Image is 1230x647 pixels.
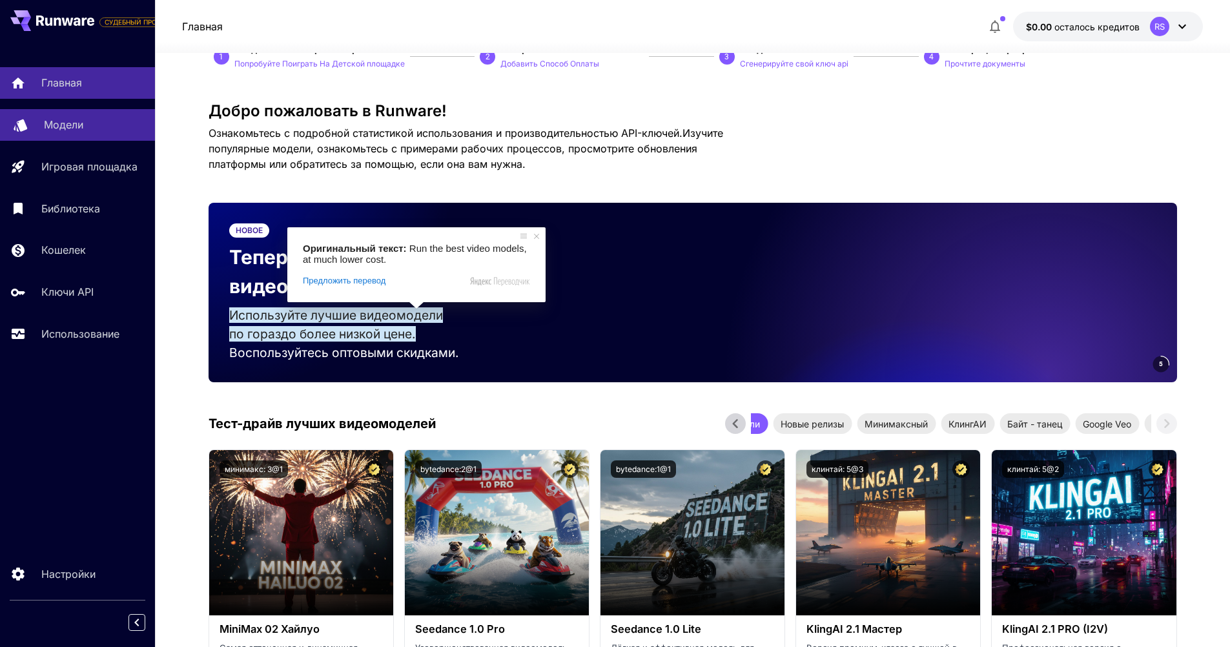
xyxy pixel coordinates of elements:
[220,460,288,478] button: минимакс: 3@1
[1002,622,1108,635] ya-tr-span: KlingAI 2.1 PRO (I2V)
[773,413,852,434] div: Новые релизы
[600,450,784,615] img: альт
[128,614,145,631] button: Свернуть боковую панель
[365,460,383,478] button: Сертифицированная модель — протестирована для обеспечения максимальной производительности и имеет...
[1007,418,1062,429] ya-tr-span: Байт - танец
[303,243,407,254] span: Оригинальный текст:
[234,59,405,68] ya-tr-span: Попробуйте Поиграть На Детской площадке
[220,622,320,635] ya-tr-span: MiniMax 02 Хайлуо
[952,460,970,478] button: Сертифицированная модель — протестирована для обеспечения максимальной производительности и имеет...
[405,450,589,615] img: альт
[41,285,94,298] ya-tr-span: Ключи API
[486,51,490,63] p: 2
[44,118,83,131] ya-tr-span: Модели
[420,464,477,474] ya-tr-span: bytedance:2@1
[1007,464,1059,474] ya-tr-span: клинтай: 5@2
[740,56,848,71] button: Сгенерируйте свой ключ api
[945,43,1172,54] ya-tr-span: Интеграция программного обеспечения Runware
[642,413,768,434] div: Рекомендуемые модели
[781,418,844,429] ya-tr-span: Новые релизы
[1026,21,1052,32] ya-tr-span: $0.00
[229,345,459,360] ya-tr-span: Воспользуйтесь оптовыми скидками.
[650,418,760,429] ya-tr-span: Рекомендуемые модели
[229,307,443,342] ya-tr-span: Используйте лучшие видеомодели по гораздо более низкой цене.
[105,18,174,26] ya-tr-span: СУДЕБНЫЙ ПРОЦЕСС
[209,127,723,170] ya-tr-span: Изучите популярные модели, ознакомьтесь с примерами рабочих процессов, просмотрите обновления пла...
[303,243,529,265] span: Run the best video models, at much lower cost.
[941,413,994,434] div: КлингАИ
[806,622,902,635] ya-tr-span: KlingAI 2.1 Мастер
[209,416,436,431] ya-tr-span: Тест-драйв лучших видеомоделей
[812,464,863,474] ya-tr-span: клинтай: 5@3
[929,51,934,63] p: 4
[182,19,223,34] a: Главная
[724,51,729,63] p: 3
[182,20,223,33] ya-tr-span: Главная
[303,275,385,287] span: Предложить перевод
[209,101,447,120] ya-tr-span: Добро пожаловать в Runware!
[561,460,579,478] button: Сертифицированная модель — протестирована для обеспечения максимальной производительности и имеет...
[1013,12,1203,41] button: $0.00RS
[41,160,138,173] ya-tr-span: Игровая площадка
[740,59,848,68] ya-tr-span: Сгенерируйте свой ключ api
[1149,460,1166,478] button: Сертифицированная модель — протестирована для обеспечения максимальной производительности и имеет...
[225,464,283,474] ya-tr-span: минимакс: 3@1
[500,59,599,68] ya-tr-span: Добавить Способ Оплаты
[41,76,82,89] ya-tr-span: Главная
[1026,20,1140,34] div: $0.00
[1002,460,1064,478] button: клинтай: 5@2
[234,56,405,71] button: Попробуйте Поиграть На Детской площадке
[99,14,179,30] span: Добавьте свою платёжную карту, чтобы воспользоваться всеми функциями платформы.
[945,56,1025,71] button: Прочтите документы
[500,56,599,71] button: Добавить Способ Оплаты
[209,450,393,615] img: альт
[611,460,676,478] button: bytedance:1@1
[41,243,86,256] ya-tr-span: Кошелек
[1054,21,1140,32] ya-tr-span: осталось кредитов
[41,202,100,215] ya-tr-span: Библиотека
[616,464,671,474] ya-tr-span: bytedance:1@1
[757,460,774,478] button: Сертифицированная модель — протестирована для обеспечения максимальной производительности и имеет...
[234,43,367,54] ya-tr-span: Создайте свой первый образ
[415,460,482,478] button: bytedance:2@1
[857,413,936,434] div: Минимаксный
[219,51,223,63] p: 1
[41,568,96,580] ya-tr-span: Настройки
[999,413,1070,434] div: Байт - танец
[41,327,119,340] ya-tr-span: Использование
[992,450,1176,615] img: альт
[796,450,980,615] img: альт
[1083,418,1131,429] ya-tr-span: Google Veo
[209,127,682,139] ya-tr-span: Ознакомьтесь с подробной статистикой использования и производительностью API-ключей.
[945,59,1025,68] ya-tr-span: Прочтите документы
[806,460,868,478] button: клинтай: 5@3
[1075,413,1139,434] div: Google Veo
[1154,23,1165,31] ya-tr-span: RS
[611,622,701,635] ya-tr-span: Seedance 1.0 Lite
[1159,359,1163,369] span: 5
[740,43,825,54] ya-tr-span: Создайте ключ API
[500,43,644,54] ya-tr-span: Настройка выставления счетов
[415,622,505,635] ya-tr-span: Seedance 1.0 Pro
[138,611,155,634] div: Свернуть боковую панель
[182,19,223,34] nav: панировочный сухарь
[948,418,987,429] ya-tr-span: КлингАИ
[865,418,928,429] ya-tr-span: Минимаксный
